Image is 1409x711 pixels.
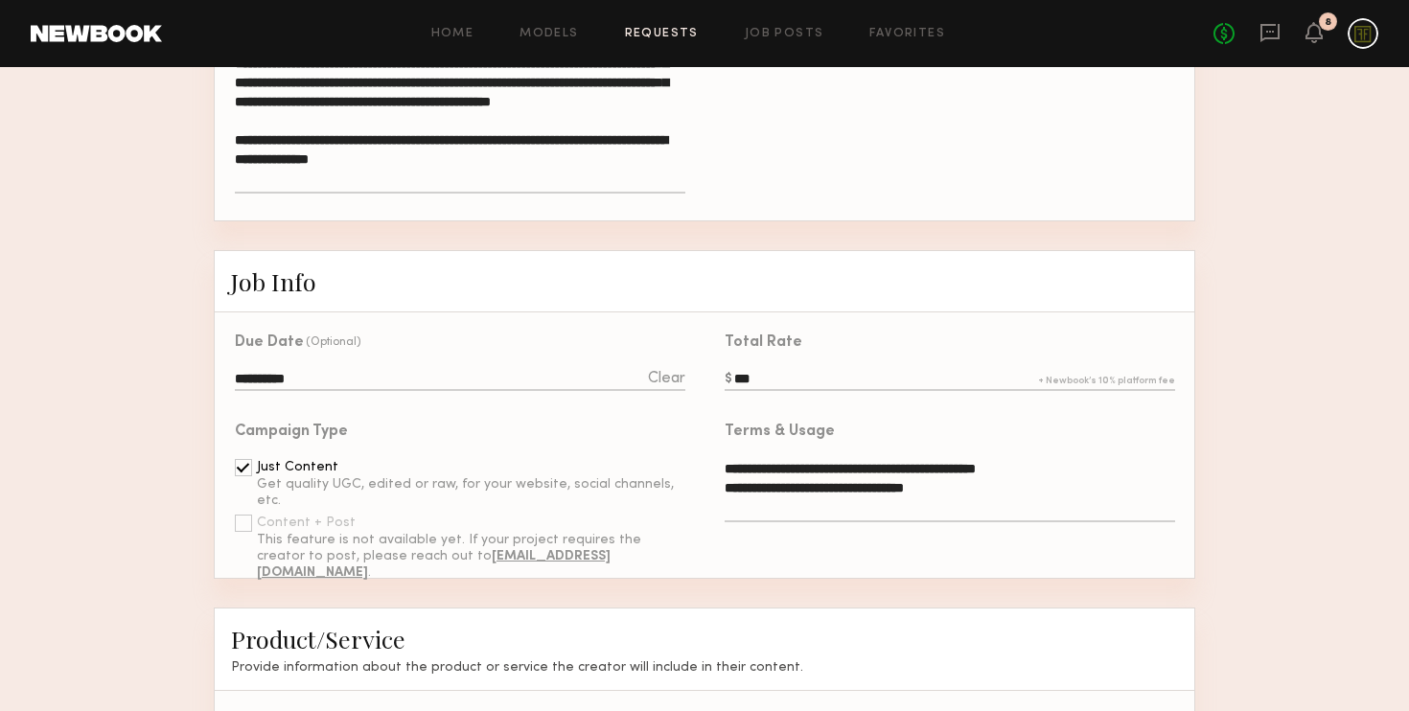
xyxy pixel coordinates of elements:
[231,265,316,297] span: Job Info
[257,550,611,579] b: [EMAIL_ADDRESS][DOMAIN_NAME]
[625,28,699,40] a: Requests
[235,335,304,351] div: Due Date
[520,28,578,40] a: Models
[1325,17,1331,28] div: 8
[648,371,685,387] div: Clear
[869,28,945,40] a: Favorites
[231,659,1178,676] h3: Provide information about the product or service the creator will include in their content.
[257,516,356,530] div: Content + Post
[745,28,824,40] a: Job Posts
[257,477,685,510] div: Get quality UGC, edited or raw, for your website, social channels, etc.
[725,335,802,351] div: Total Rate
[725,424,835,440] div: Terms & Usage
[431,28,474,40] a: Home
[257,533,685,581] div: This feature is not available yet. If your project requires the creator to post, please reach out...
[306,335,361,349] div: (Optional)
[257,461,338,474] div: Just Content
[235,424,348,440] div: Campaign Type
[231,623,405,654] span: Product/Service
